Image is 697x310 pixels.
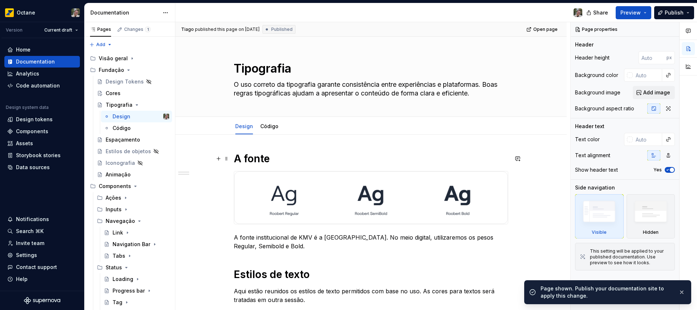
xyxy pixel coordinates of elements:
div: Background image [575,89,620,96]
h1: A fonte [234,152,508,165]
div: Tag [113,299,122,306]
img: e8093afa-4b23-4413-bf51-00cde92dbd3f.png [5,8,14,17]
p: A fonte institucional de KMV é a [GEOGRAPHIC_DATA]. No meio digital, utilizaremos os pesos Regula... [234,233,508,250]
div: Ações [94,192,172,204]
span: Add [96,42,105,48]
a: Tag [101,297,172,308]
span: Published [271,26,293,32]
a: Link [101,227,172,238]
div: Navegação [94,215,172,227]
a: Navigation Bar [101,238,172,250]
div: Hidden [643,229,659,235]
div: Home [16,46,30,53]
div: Components [87,180,172,192]
img: de6248b8-c873-47cb-984d-d7a8a5fd67fe.png [234,171,508,224]
a: Documentation [4,56,80,68]
a: Invite team [4,237,80,249]
span: Share [593,9,608,16]
div: Data sources [16,164,50,171]
div: Assets [16,140,33,147]
div: Side navigation [575,184,615,191]
img: Tiago [71,8,80,17]
a: Design Tokens [94,76,172,87]
div: Search ⌘K [16,228,44,235]
button: Current draft [41,25,81,35]
div: Espaçamento [106,136,140,143]
input: Auto [633,133,662,146]
button: OctaneTiago [1,5,83,20]
button: Search ⌘K [4,225,80,237]
textarea: O uso correto da tipografia garante consistência entre experiências e plataformas. Boas regras ti... [232,79,507,99]
a: Código [101,122,172,134]
div: Help [16,276,28,283]
span: Tiago [181,26,194,32]
div: Documentation [90,9,159,16]
img: Tiago [574,8,582,17]
div: Text color [575,136,600,143]
a: Design [235,123,253,129]
div: Visible [575,194,624,238]
span: Preview [620,9,641,16]
button: Contact support [4,261,80,273]
div: Status [106,264,122,271]
input: Auto [639,51,667,64]
div: Notifications [16,216,49,223]
div: Components [99,183,131,190]
span: Current draft [44,27,72,33]
div: Contact support [16,264,57,271]
p: px [667,55,672,61]
a: DesignTiago [101,111,172,122]
div: Design system data [6,105,49,110]
div: Navigation Bar [113,241,150,248]
a: Design tokens [4,114,80,125]
a: Code automation [4,80,80,91]
div: Storybook stories [16,152,61,159]
div: Animação [106,171,131,178]
a: Código [260,123,278,129]
button: Preview [616,6,651,19]
div: Navegação [106,217,135,225]
a: Assets [4,138,80,149]
span: Open page [533,26,558,32]
div: Documentation [16,58,55,65]
div: Background color [575,72,618,79]
div: Settings [16,252,37,259]
button: Add [87,40,114,50]
div: published this page on [DATE] [195,26,260,32]
a: Home [4,44,80,56]
div: Estilos de objetos [106,148,151,155]
a: Settings [4,249,80,261]
a: Cores [94,87,172,99]
div: Page shown. Publish your documentation site to apply this change. [541,285,673,299]
div: Cores [106,90,121,97]
div: Fundação [87,64,172,76]
div: Iconografia [106,159,135,167]
span: Publish [665,9,684,16]
label: Yes [653,167,662,173]
div: Ações [106,194,121,201]
div: Design [113,113,130,120]
div: Código [257,118,281,134]
div: Tipografia [106,101,133,109]
textarea: Tipografia [232,60,507,77]
div: Version [6,27,23,33]
span: Add image [643,89,670,96]
h1: Estilos de texto [234,268,508,281]
div: Components [16,128,48,135]
div: Fundação [99,66,124,74]
a: Data sources [4,162,80,173]
button: Help [4,273,80,285]
a: Open page [524,24,561,34]
button: Notifications [4,213,80,225]
a: Espaçamento [94,134,172,146]
a: Progress bar [101,285,172,297]
div: This setting will be applied to your published documentation. Use preview to see how it looks. [590,248,670,266]
div: Progress bar [113,287,145,294]
div: Header [575,41,594,48]
div: Analytics [16,70,39,77]
a: Tipografia [94,99,172,111]
div: Pages [90,26,111,32]
a: Analytics [4,68,80,79]
div: Changes [124,26,151,32]
input: Auto [633,69,662,82]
